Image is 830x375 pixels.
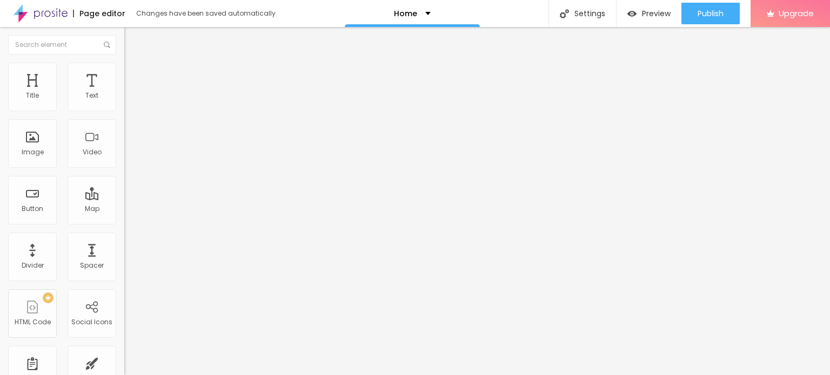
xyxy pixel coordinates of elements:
img: Icone [560,9,569,18]
span: Upgrade [779,9,814,18]
div: Divider [22,262,44,269]
div: HTML Code [15,318,51,326]
img: view-1.svg [627,9,637,18]
span: Preview [642,9,671,18]
div: Social Icons [71,318,112,326]
div: Spacer [80,262,104,269]
div: Text [85,92,98,99]
iframe: Editor [124,27,830,375]
input: Search element [8,35,116,54]
div: Page editor [73,10,125,17]
div: Changes have been saved automatically [136,10,276,17]
span: Publish [698,9,724,18]
p: Home [394,10,417,17]
div: Title [26,92,39,99]
div: Button [22,205,43,213]
img: Icone [104,42,110,48]
div: Video [83,148,102,156]
button: Preview [617,3,681,24]
div: Image [22,148,44,156]
div: Map [85,205,99,213]
button: Publish [681,3,740,24]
